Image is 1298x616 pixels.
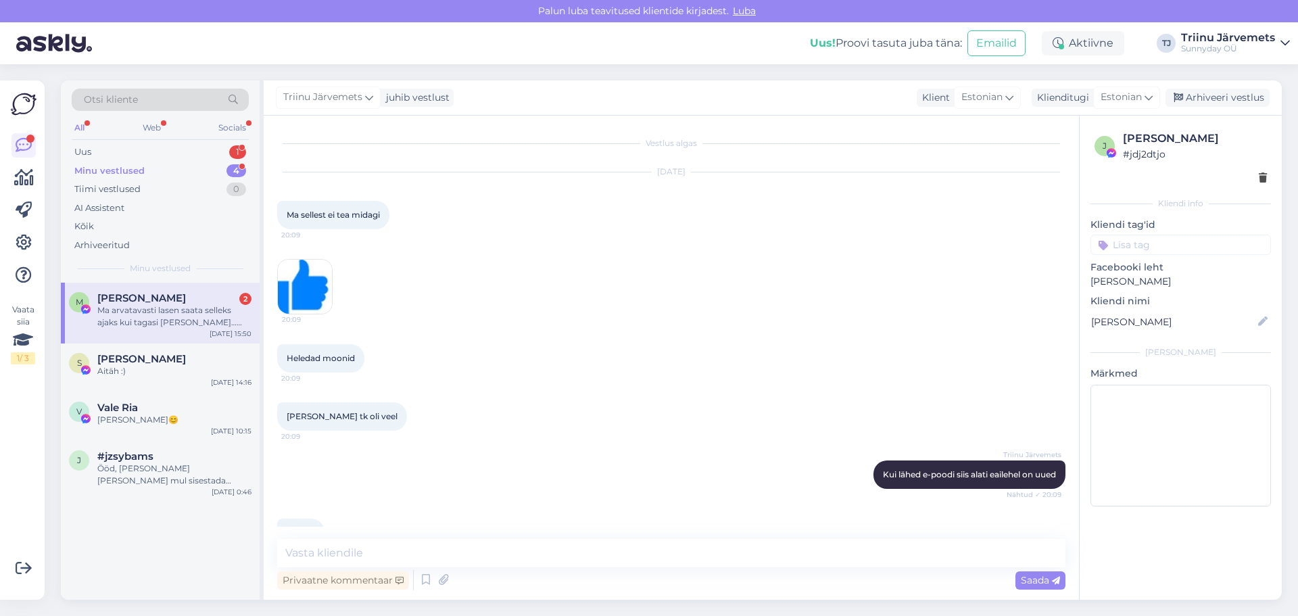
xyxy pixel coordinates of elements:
span: Triinu Järvemets [283,90,362,105]
span: 20:09 [281,431,332,442]
div: Web [140,119,164,137]
span: Otsi kliente [84,93,138,107]
span: Minu vestlused [130,262,191,275]
p: [PERSON_NAME] [1090,275,1271,289]
div: # jdj2dtjo [1123,147,1267,162]
input: Lisa tag [1090,235,1271,255]
div: 2 [239,293,251,305]
div: 4 [226,164,246,178]
div: 0 [226,183,246,196]
span: j [77,455,81,465]
div: [PERSON_NAME] [1123,131,1267,147]
div: Klient [917,91,950,105]
span: 20:09 [281,230,332,240]
span: 20:09 [282,314,333,325]
div: Arhiveeritud [74,239,130,252]
span: Kui lähed e-poodi siis alati eailehel on uued [883,469,1056,479]
div: Privaatne kommentaar [277,571,409,590]
span: Nähtud ✓ 20:09 [1007,490,1061,500]
div: TJ [1157,34,1176,53]
img: Attachment [278,260,332,314]
p: Kliendi tag'id [1090,218,1271,232]
div: juhib vestlust [381,91,450,105]
div: Vestlus algas [277,137,1065,149]
div: [DATE] [277,166,1065,178]
p: Kliendi nimi [1090,294,1271,308]
span: Margit Salk [97,292,186,304]
span: Estonian [1101,90,1142,105]
div: [DATE] 15:50 [210,329,251,339]
span: Triinu Järvemets [1003,450,1061,460]
a: Triinu JärvemetsSunnyday OÜ [1181,32,1290,54]
span: V [76,406,82,417]
div: [PERSON_NAME]😊 [97,414,251,426]
p: Märkmed [1090,366,1271,381]
div: Sunnyday OÜ [1181,43,1275,54]
div: Arhiveeri vestlus [1165,89,1270,107]
span: Estonian [961,90,1003,105]
span: Saada [1021,574,1060,586]
div: [PERSON_NAME] [1090,346,1271,358]
button: Emailid [967,30,1026,56]
div: Aktiivne [1042,31,1124,55]
div: Ööd, [PERSON_NAME] [PERSON_NAME] mul sisestada sooduskoode? Mul on neid üsna mitu kogunenud [PERS... [97,463,251,487]
div: Kõik [74,220,94,233]
div: Socials [216,119,249,137]
div: 1 / 3 [11,352,35,364]
div: Proovi tasuta juba täna: [810,35,962,51]
div: Kliendi info [1090,197,1271,210]
div: Tiimi vestlused [74,183,141,196]
div: Triinu Järvemets [1181,32,1275,43]
div: Uus [74,145,91,159]
p: Facebooki leht [1090,260,1271,275]
span: M [76,297,83,307]
div: [DATE] 0:46 [212,487,251,497]
span: j [1103,141,1107,151]
div: Aitäh :) [97,365,251,377]
span: Ma sellest ei tea midagi [287,210,380,220]
span: Heledad moonid [287,353,355,363]
span: [PERSON_NAME] tk oli veel [287,411,398,421]
img: Askly Logo [11,91,37,117]
div: Minu vestlused [74,164,145,178]
span: Vale Ria [97,402,138,414]
div: Ma arvatavasti lasen saata selleks ajaks kui tagasi [PERSON_NAME]…äkki ikka tuleb veel soove 😉 [97,304,251,329]
input: Lisa nimi [1091,314,1255,329]
div: [DATE] 14:16 [211,377,251,387]
div: 1 [229,145,246,159]
span: Sirel Rootsma [97,353,186,365]
span: #jzsybams [97,450,153,463]
div: AI Assistent [74,202,124,215]
div: Vaata siia [11,304,35,364]
span: S [77,358,82,368]
div: Klienditugi [1032,91,1089,105]
span: Luba [729,5,760,17]
div: All [72,119,87,137]
div: [DATE] 10:15 [211,426,251,436]
b: Uus! [810,37,836,49]
span: 20:09 [281,373,332,383]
